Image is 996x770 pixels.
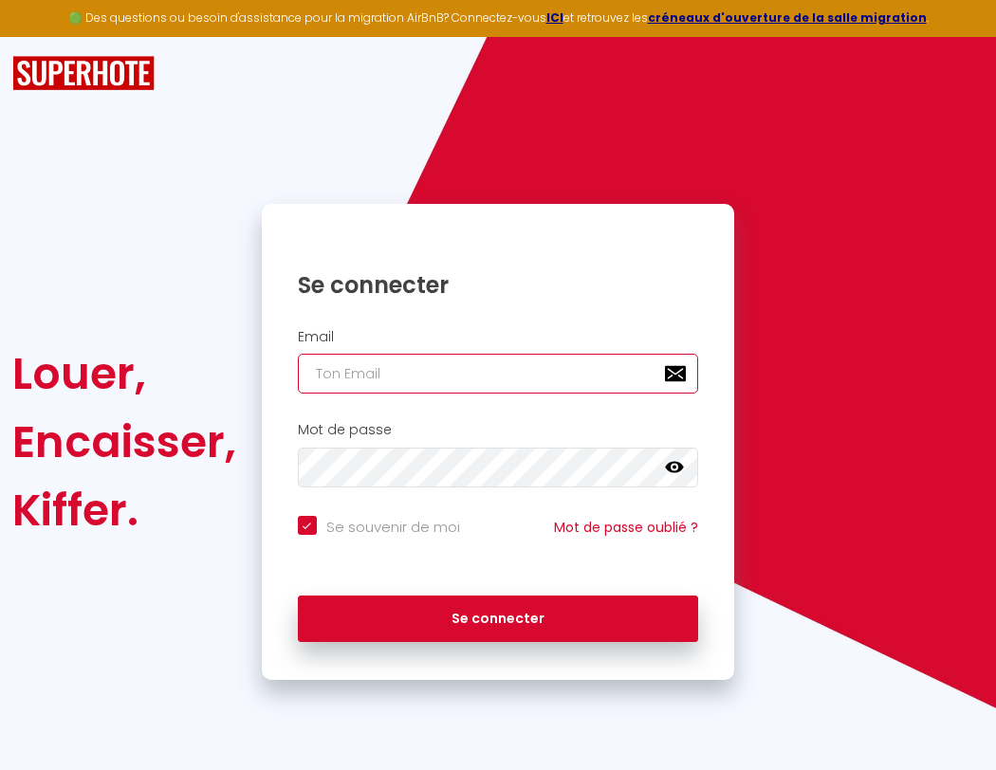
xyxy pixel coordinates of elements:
[298,270,699,300] h1: Se connecter
[298,329,699,345] h2: Email
[12,408,236,476] div: Encaisser,
[12,476,236,544] div: Kiffer.
[298,354,699,394] input: Ton Email
[554,518,698,537] a: Mot de passe oublié ?
[546,9,563,26] a: ICI
[648,9,927,26] a: créneaux d'ouverture de la salle migration
[15,8,72,64] button: Ouvrir le widget de chat LiveChat
[12,339,236,408] div: Louer,
[298,422,699,438] h2: Mot de passe
[298,596,699,643] button: Se connecter
[12,56,155,91] img: SuperHote logo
